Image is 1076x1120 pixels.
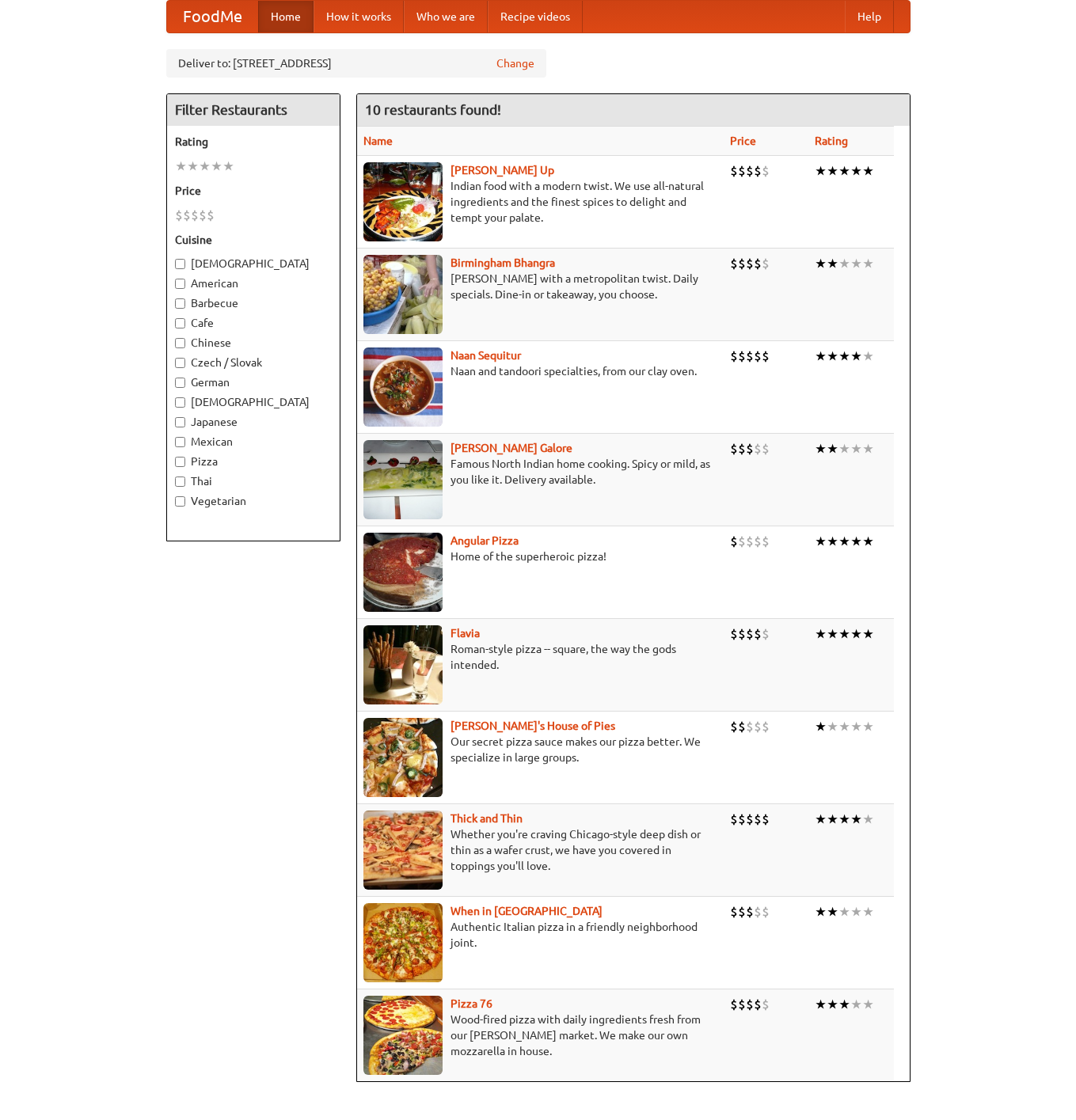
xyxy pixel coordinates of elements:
[838,718,850,735] li: ★
[730,440,738,457] li: $
[838,162,850,180] li: ★
[827,811,838,828] li: ★
[363,811,443,890] img: thick.jpg
[730,903,738,921] li: $
[363,533,443,612] img: angular.jpg
[363,996,443,1075] img: pizza76.jpg
[451,349,521,362] a: Naan Sequitur
[175,335,332,351] label: Chinese
[762,903,770,921] li: $
[363,363,718,379] p: Naan and tandoori specialties, from our clay oven.
[451,719,615,732] b: [PERSON_NAME]'s House of Pies
[175,454,332,469] label: Pizza
[730,811,738,828] li: $
[258,1,314,32] a: Home
[404,1,488,32] a: Who we are
[365,102,501,117] ng-pluralize: 10 restaurants found!
[175,295,332,311] label: Barbecue
[850,533,862,550] li: ★
[746,625,754,643] li: $
[838,255,850,272] li: ★
[175,298,185,309] input: Barbecue
[815,625,827,643] li: ★
[363,625,443,704] img: flavia.jpg
[838,811,850,828] li: ★
[451,905,603,917] a: When in [GEOGRAPHIC_DATA]
[451,997,492,1010] a: Pizza 76
[738,811,746,828] li: $
[730,996,738,1013] li: $
[207,207,215,224] li: $
[850,718,862,735] li: ★
[175,414,332,430] label: Japanese
[175,256,332,271] label: [DEMOGRAPHIC_DATA]
[815,135,848,147] a: Rating
[451,442,572,454] b: [PERSON_NAME] Galore
[363,826,718,874] p: Whether you're craving Chicago-style deep dish or thin as a wafer crust, we have you covered in t...
[363,271,718,302] p: [PERSON_NAME] with a metropolitan twist. Daily specials. Dine-in or takeaway, you choose.
[175,417,185,427] input: Japanese
[730,255,738,272] li: $
[762,718,770,735] li: $
[862,255,874,272] li: ★
[827,533,838,550] li: ★
[363,919,718,951] p: Authentic Italian pizza in a friendly neighborhood joint.
[175,158,187,175] li: ★
[363,549,718,564] p: Home of the superheroic pizza!
[827,903,838,921] li: ★
[838,903,850,921] li: ★
[850,347,862,365] li: ★
[754,718,762,735] li: $
[175,394,332,410] label: [DEMOGRAPHIC_DATA]
[815,718,827,735] li: ★
[730,135,756,147] a: Price
[451,812,523,825] b: Thick and Thin
[827,162,838,180] li: ★
[762,255,770,272] li: $
[175,183,332,199] h5: Price
[199,207,207,224] li: $
[862,347,874,365] li: ★
[167,1,258,32] a: FoodMe
[363,641,718,673] p: Roman-style pizza -- square, the way the gods intended.
[451,256,555,269] b: Birmingham Bhangra
[738,718,746,735] li: $
[730,718,738,735] li: $
[222,158,234,175] li: ★
[850,255,862,272] li: ★
[862,903,874,921] li: ★
[175,358,185,368] input: Czech / Slovak
[738,533,746,550] li: $
[754,625,762,643] li: $
[850,625,862,643] li: ★
[488,1,583,32] a: Recipe videos
[746,811,754,828] li: $
[862,811,874,828] li: ★
[754,811,762,828] li: $
[363,135,393,147] a: Name
[762,347,770,365] li: $
[762,440,770,457] li: $
[738,440,746,457] li: $
[862,162,874,180] li: ★
[175,374,332,390] label: German
[175,473,332,489] label: Thai
[451,534,519,547] b: Angular Pizza
[314,1,404,32] a: How it works
[167,94,340,126] h4: Filter Restaurants
[754,255,762,272] li: $
[838,440,850,457] li: ★
[363,162,443,241] img: curryup.jpg
[862,533,874,550] li: ★
[183,207,191,224] li: $
[451,627,480,640] b: Flavia
[762,625,770,643] li: $
[746,533,754,550] li: $
[451,164,554,177] b: [PERSON_NAME] Up
[363,255,443,334] img: bhangra.jpg
[746,440,754,457] li: $
[187,158,199,175] li: ★
[175,457,185,467] input: Pizza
